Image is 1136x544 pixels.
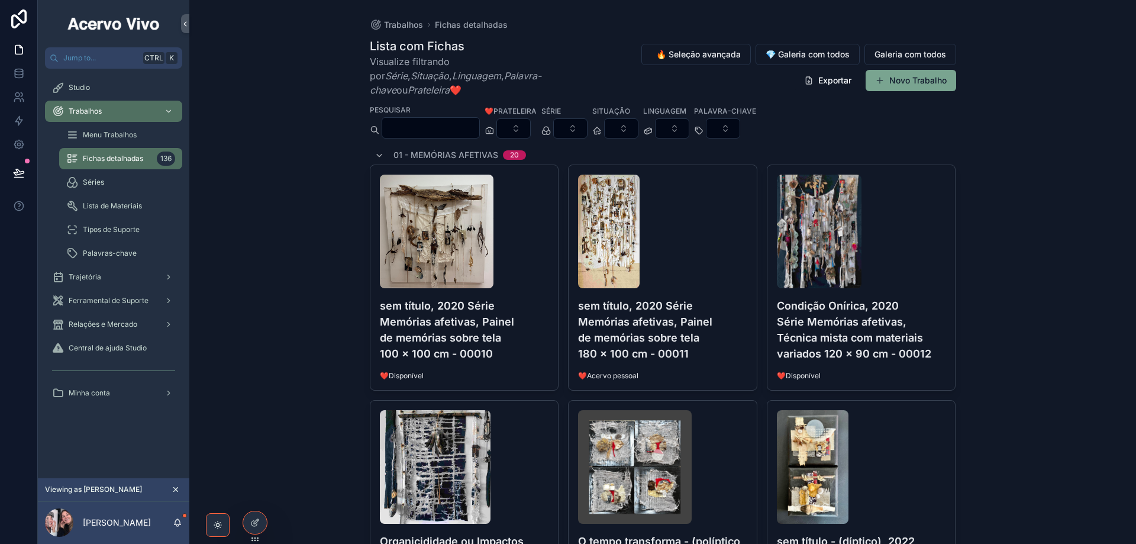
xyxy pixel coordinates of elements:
[408,84,450,96] em: Prateleira
[384,19,423,31] span: Trabalhos
[370,70,541,96] em: Palavra-chave
[496,118,531,139] button: Select Button
[83,201,142,211] span: Lista de Materiais
[45,266,182,288] a: Trajetória
[380,298,549,362] h4: sem título, 2020 Série Memórias afetivas, Painel de memórias sobre tela 100 x 100 cm - 00010
[45,290,182,311] a: Ferramental de Suporte
[83,249,137,258] span: Palavras-chave
[63,53,138,63] span: Jump to...
[59,243,182,264] a: Palavras-chave
[656,49,741,60] span: 🔥 Seleção avançada
[578,410,692,524] img: Denise-Giacomoni---O-tempo-transforma---políptico---4x,-2022-Série-Memórias-afetivas,-Painel-de-m...
[592,105,630,116] label: Situação
[370,165,559,391] a: Denise-Giacomoni---sem-título,-2020-Série-Memórias-afetivas,-Painel-de-memórias-sobre-tela-100-x-...
[435,19,508,31] a: Fichas detalhadas
[643,105,686,116] label: Linguagem
[578,175,640,288] img: Denise-Giacomoni---sem-título,-2020-Série-Memórias-afetivas,-Painel-de-memórias-sobre-tela-180-x-...
[45,77,182,98] a: Studio
[45,337,182,359] a: Central de ajuda Studio
[553,118,588,139] button: Select Button
[568,165,757,391] a: Denise-Giacomoni---sem-título,-2020-Série-Memórias-afetivas,-Painel-de-memórias-sobre-tela-180-x-...
[380,175,493,288] img: Denise-Giacomoni---sem-título,-2020-Série-Memórias-afetivas,-Painel-de-memórias-sobre-tela-100-x-...
[83,130,137,140] span: Menu Trabalhos
[143,52,164,64] span: Ctrl
[69,296,149,305] span: Ferramental de Suporte
[578,298,747,362] h4: sem título, 2020 Série Memórias afetivas, Painel de memórias sobre tela 180 x 100 cm - 00011
[370,38,611,54] h1: Lista com Fichas
[756,44,860,65] button: 💎 Galeria com todos
[370,104,411,115] label: Pesquisar
[777,175,862,288] img: Denise-Giacomoni---Condição-Onírica,-2020-Série-Memórias-afetivas,-Técnica-mista-com-materiais-va...
[59,219,182,240] a: Tipos de Suporte
[578,371,747,381] span: ❤️Acervo pessoal
[38,69,189,419] div: scrollable content
[83,517,151,529] p: [PERSON_NAME]
[641,44,751,65] button: 🔥 Seleção avançada
[541,105,561,116] label: Série
[766,49,850,60] span: 💎 Galeria com todos
[864,44,956,65] button: Galeria com todos
[157,152,175,166] div: 136
[385,70,408,82] em: Série
[45,47,182,69] button: Jump to...CtrlK
[510,150,519,160] div: 20
[45,485,142,494] span: Viewing as [PERSON_NAME]
[866,70,956,91] button: Novo Trabalho
[69,320,137,329] span: Relações e Mercado
[83,154,143,163] span: Fichas detalhadas
[59,195,182,217] a: Lista de Materiais
[167,53,176,63] span: K
[69,343,147,353] span: Central de ajuda Studio
[66,14,162,33] img: App logo
[83,225,140,234] span: Tipos de Suporte
[777,298,946,362] h4: Condição Onírica, 2020 Série Memórias afetivas, Técnica mista com materiais variados 120 x 90 cm ...
[69,272,101,282] span: Trajetória
[485,105,537,116] label: ❤️Prateleira
[777,371,946,381] span: ❤️Disponível
[59,172,182,193] a: Séries
[83,178,104,187] span: Séries
[59,124,182,146] a: Menu Trabalhos
[69,83,90,92] span: Studio
[59,148,182,169] a: Fichas detalhadas136
[694,105,756,116] label: Palavra-chave
[380,410,490,524] img: Denise-Giacomoni---Organicididade-ou-Impactos-Antrópicos,-2021-Série-Memórias-afetivas,-Técnica-m...
[604,118,638,139] button: Select Button
[706,118,740,139] button: Select Button
[370,54,611,97] span: Visualize filtrando por , , , ou ❤️
[45,314,182,335] a: Relações e Mercado
[655,118,689,139] button: Select Button
[45,382,182,404] a: Minha conta
[380,371,549,381] span: ❤️Disponível
[69,388,110,398] span: Minha conta
[767,165,956,391] a: Denise-Giacomoni---Condição-Onírica,-2020-Série-Memórias-afetivas,-Técnica-mista-com-materiais-va...
[777,410,848,524] img: Denise-Giacomoni---sem-título---díptico,-2022-Série-Memórias-afetivas,-Painel-de-memórias-sobre-t...
[795,70,861,91] button: Exportar
[452,70,501,82] em: Linguagem
[45,101,182,122] a: Trabalhos
[69,107,102,116] span: Trabalhos
[874,49,946,60] span: Galeria com todos
[370,19,423,31] a: Trabalhos
[393,149,498,161] span: 01 - Memórias afetivas
[411,70,449,82] em: Situação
